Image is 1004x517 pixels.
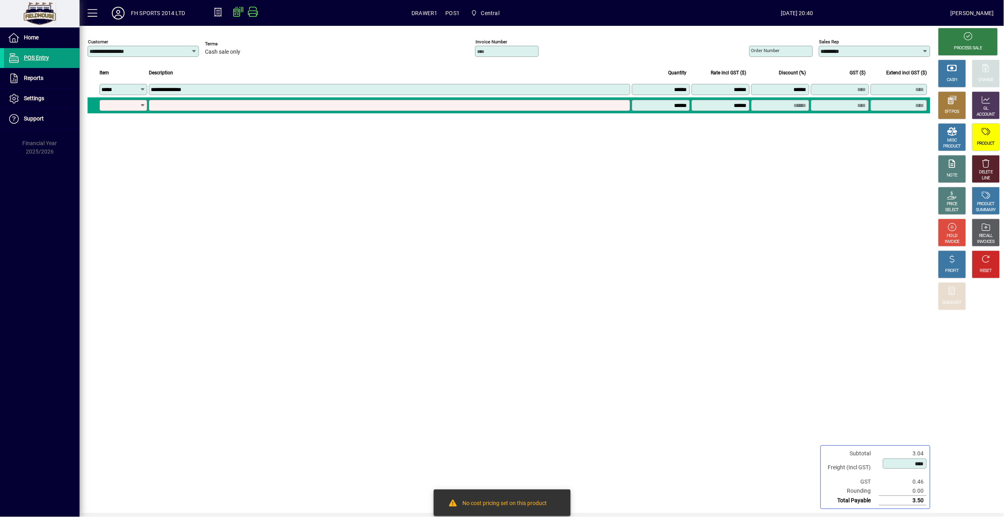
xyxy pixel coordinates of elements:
[945,239,959,245] div: INVOICE
[887,68,927,77] span: Extend incl GST ($)
[24,75,43,81] span: Reports
[24,34,39,41] span: Home
[947,77,957,83] div: CASH
[824,496,879,505] td: Total Payable
[984,106,989,112] div: GL
[980,268,992,274] div: RESET
[947,233,957,239] div: HOLD
[824,458,879,477] td: Freight (Incl GST)
[946,207,959,213] div: SELECT
[879,449,927,458] td: 3.04
[954,45,982,51] div: PROCESS SALE
[943,300,962,306] div: DISCOUNT
[945,109,960,115] div: EFTPOS
[982,175,990,181] div: LINE
[24,115,44,122] span: Support
[751,48,780,53] mat-label: Order number
[879,486,927,496] td: 0.00
[149,68,173,77] span: Description
[446,7,460,19] span: POS1
[24,54,49,61] span: POS Entry
[711,68,747,77] span: Rate incl GST ($)
[131,7,185,19] div: FH SPORTS 2014 LTD
[88,39,108,45] mat-label: Customer
[977,201,995,207] div: PRODUCT
[205,41,253,47] span: Terms
[824,449,879,458] td: Subtotal
[824,477,879,486] td: GST
[943,144,961,150] div: PRODUCT
[977,141,995,147] div: PRODUCT
[779,68,806,77] span: Discount (%)
[979,169,993,175] div: DELETE
[850,68,866,77] span: GST ($)
[4,109,80,129] a: Support
[947,201,958,207] div: PRICE
[481,7,499,19] span: Central
[879,477,927,486] td: 0.46
[476,39,507,45] mat-label: Invoice number
[105,6,131,20] button: Profile
[99,68,109,77] span: Item
[879,496,927,505] td: 3.50
[824,486,879,496] td: Rounding
[468,6,503,20] span: Central
[977,112,995,118] div: ACCOUNT
[4,28,80,48] a: Home
[946,268,959,274] div: PROFIT
[951,7,994,19] div: [PERSON_NAME]
[411,7,437,19] span: DRAWER1
[463,499,547,509] div: No cost pricing set on this product
[977,239,994,245] div: INVOICES
[4,89,80,109] a: Settings
[947,138,957,144] div: MISC
[979,77,994,83] div: CHARGE
[669,68,687,77] span: Quantity
[979,233,993,239] div: RECALL
[4,68,80,88] a: Reports
[947,173,957,179] div: NOTE
[24,95,44,101] span: Settings
[205,49,240,55] span: Cash sale only
[976,207,996,213] div: SUMMARY
[644,7,951,19] span: [DATE] 20:40
[819,39,839,45] mat-label: Sales rep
